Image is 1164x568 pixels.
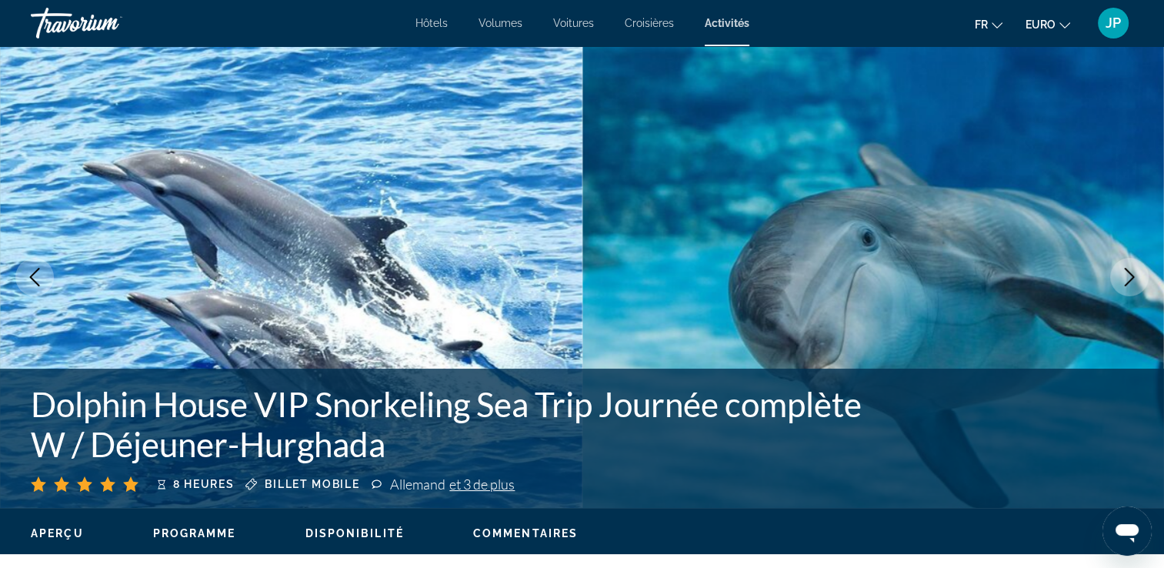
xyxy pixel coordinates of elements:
button: Image suivante [1110,258,1149,296]
span: 8 heures [173,478,234,490]
span: EURO [1026,18,1056,31]
a: Activités [705,17,749,29]
button: Disponibilité [305,526,404,540]
h1: Dolphin House VIP Snorkeling Sea Trip Journée complète W / Déjeuner-Hurghada [31,384,887,464]
span: Commentaires [473,527,578,540]
button: Programme [153,526,236,540]
a: Hôtels [415,17,448,29]
span: Disponibilité [305,527,404,540]
a: Croisières [625,17,674,29]
a: Volumes [479,17,522,29]
a: Voitures [553,17,594,29]
font: Allemand [390,476,445,493]
button: Image précédente [15,258,54,296]
button: Menu utilisateur [1093,7,1133,39]
span: Aperçu [31,527,84,540]
button: Changer de devise [1026,13,1070,35]
span: JP [1106,15,1121,31]
button: Aperçu [31,526,84,540]
span: et 3 de plus [449,476,515,493]
a: Travorium [31,3,185,43]
span: Fr [975,18,988,31]
span: Billet mobile [265,478,359,490]
button: Commentaires [473,526,578,540]
iframe: Bouton de lancement de la fenêtre de messagerie [1102,506,1152,556]
button: Changer la langue [975,13,1002,35]
span: Programme [153,527,236,540]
